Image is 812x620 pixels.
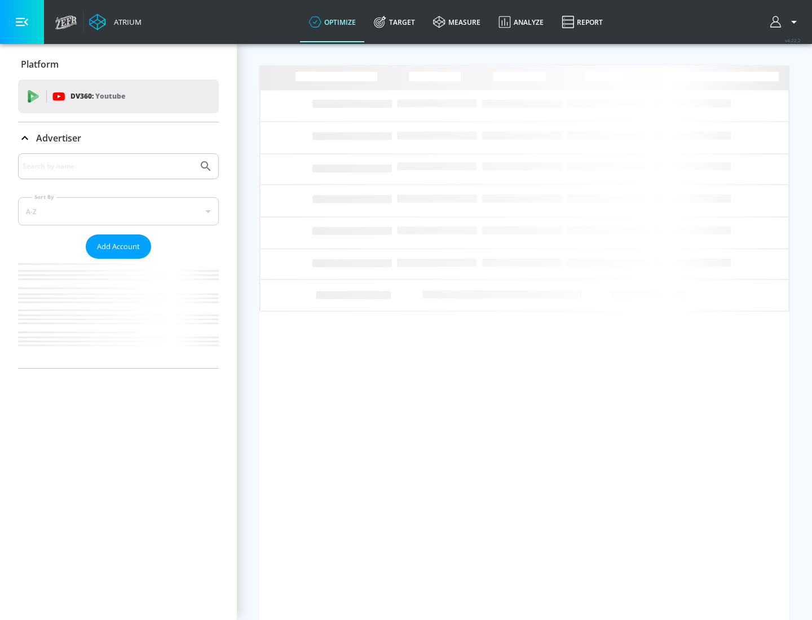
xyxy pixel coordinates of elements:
a: Atrium [89,14,142,30]
div: Platform [18,48,219,80]
label: Sort By [32,193,56,201]
span: Add Account [97,240,140,253]
div: A-Z [18,197,219,225]
nav: list of Advertiser [18,259,219,368]
input: Search by name [23,159,193,174]
p: Advertiser [36,132,81,144]
a: Target [365,2,424,42]
div: Advertiser [18,153,219,368]
a: optimize [300,2,365,42]
a: measure [424,2,489,42]
p: Youtube [95,90,125,102]
div: Advertiser [18,122,219,154]
div: DV360: Youtube [18,79,219,113]
p: DV360: [70,90,125,103]
div: Atrium [109,17,142,27]
a: Report [553,2,612,42]
span: v 4.22.2 [785,37,801,43]
button: Add Account [86,234,151,259]
p: Platform [21,58,59,70]
a: Analyze [489,2,553,42]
